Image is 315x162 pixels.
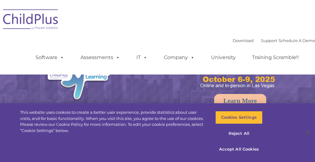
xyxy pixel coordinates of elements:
[130,51,154,64] a: IT
[215,111,263,124] button: Cookies Settings
[233,38,254,43] a: Download
[246,51,305,64] a: Training Scramble!!
[261,38,277,43] a: Support
[20,109,206,134] div: This website uses cookies to create a better user experience, provide statistics about user visit...
[215,143,263,156] button: Accept All Cookies
[214,94,266,108] a: Learn More
[215,127,263,140] button: Reject All
[29,51,70,64] a: Software
[205,51,242,64] a: University
[301,126,315,139] button: Close
[74,51,126,64] a: Assessments
[279,38,315,43] a: Schedule A Demo
[233,38,315,43] font: |
[158,51,201,64] a: Company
